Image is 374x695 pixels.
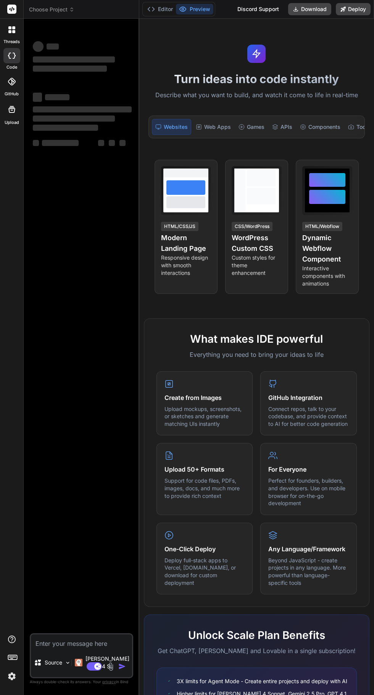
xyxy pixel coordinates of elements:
[164,477,245,499] p: Support for code files, PDFs, images, docs, and much more to provide rich context
[297,119,343,135] div: Components
[98,140,104,146] span: ‌
[232,233,282,254] h4: WordPress Custom CSS
[85,655,129,670] p: [PERSON_NAME] 4 S..
[164,557,245,586] p: Deploy full-stack apps to Vercel, [DOMAIN_NAME], or download for custom deployment
[144,4,176,14] button: Editor
[29,6,74,13] span: Choose Project
[106,662,115,671] img: attachment
[302,265,352,287] p: Interactive components with animations
[156,331,357,347] h2: What makes IDE powerful
[109,140,115,146] span: ‌
[33,140,39,146] span: ‌
[268,393,349,402] h4: GitHub Integration
[176,4,213,14] button: Preview
[6,64,17,71] label: code
[193,119,234,135] div: Web Apps
[33,41,44,52] span: ‌
[3,39,20,45] label: threads
[232,254,282,277] p: Custom styles for theme enhancement
[164,405,245,428] p: Upload mockups, screenshots, or sketches and generate matching UIs instantly
[268,405,349,428] p: Connect repos, talk to your codebase, and provide context to AI for better code generation
[118,663,126,670] img: icon
[164,544,245,554] h4: One-Click Deploy
[345,119,373,135] div: Tools
[161,222,198,231] div: HTML/CSS/JS
[268,465,349,474] h4: For Everyone
[33,66,107,72] span: ‌
[33,106,132,112] span: ‌
[45,659,62,666] p: Source
[152,119,191,135] div: Websites
[33,116,115,122] span: ‌
[45,94,69,100] span: ‌
[33,93,42,102] span: ‌
[30,678,133,685] p: Always double-check its answers. Your in Bind
[42,140,79,146] span: ‌
[161,254,211,277] p: Responsive design with smooth interactions
[235,119,268,135] div: Games
[302,233,352,265] h4: Dynamic Webflow Component
[164,465,245,474] h4: Upload 50+ Formats
[268,544,349,554] h4: Any Language/Framework
[177,677,347,685] span: 3X limits for Agent Mode - Create entire projects and deploy with AI
[268,477,349,507] p: Perfect for founders, builders, and developers. Use on mobile browser for on-the-go development
[64,660,71,666] img: Pick Models
[232,222,272,231] div: CSS/WordPress
[5,670,18,683] img: settings
[156,646,357,655] p: Get ChatGPT, [PERSON_NAME] and Lovable in a single subscription!
[161,233,211,254] h4: Modern Landing Page
[5,91,19,97] label: GitHub
[233,3,284,15] div: Discord Support
[119,140,126,146] span: ‌
[144,72,369,86] h1: Turn ideas into code instantly
[164,393,245,402] h4: Create from Images
[75,659,82,666] img: Claude 4 Sonnet
[156,350,357,359] p: Everything you need to bring your ideas to life
[302,222,342,231] div: HTML/Webflow
[47,43,59,50] span: ‌
[288,3,331,15] button: Download
[33,56,115,63] span: ‌
[144,90,369,100] p: Describe what you want to build, and watch it come to life in real-time
[336,3,371,15] button: Deploy
[33,125,98,131] span: ‌
[5,119,19,126] label: Upload
[156,627,357,643] h2: Unlock Scale Plan Benefits
[269,119,295,135] div: APIs
[268,557,349,586] p: Beyond JavaScript - create projects in any language. More powerful than language-specific tools
[102,679,116,684] span: privacy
